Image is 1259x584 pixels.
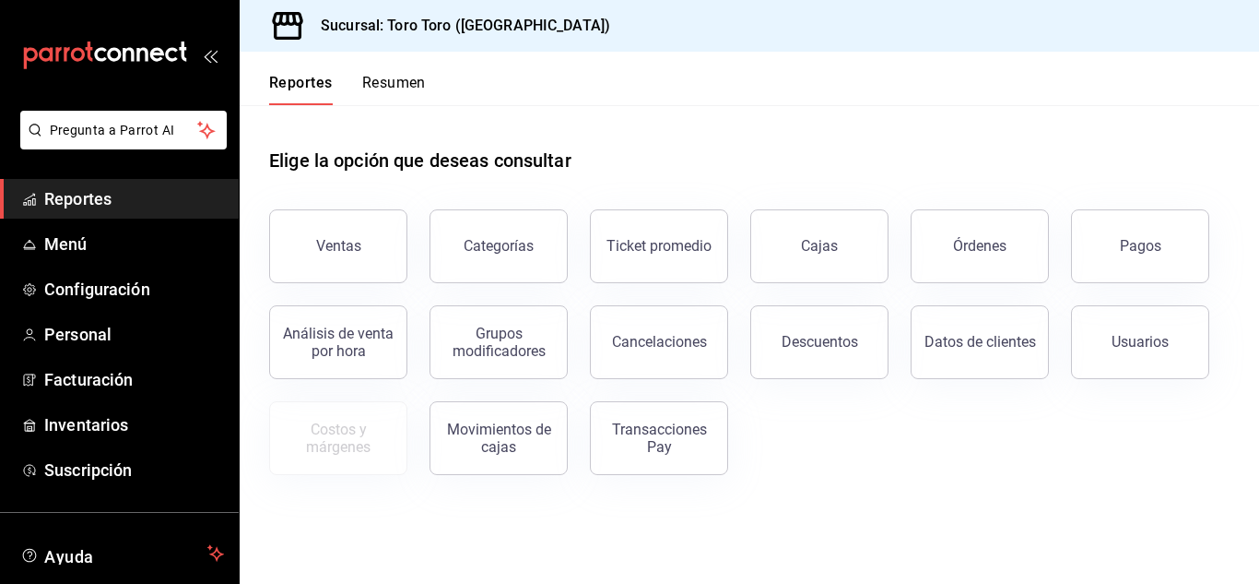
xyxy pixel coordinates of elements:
div: Cancelaciones [612,333,707,351]
button: Descuentos [750,305,888,379]
a: Cajas [750,209,888,283]
div: Órdenes [953,237,1006,255]
button: Usuarios [1071,305,1209,379]
div: Usuarios [1112,333,1169,351]
div: Análisis de venta por hora [281,325,395,360]
button: Pregunta a Parrot AI [20,111,227,149]
button: Transacciones Pay [590,401,728,475]
button: Categorías [429,209,568,283]
div: navigation tabs [269,74,426,105]
span: Personal [44,322,224,347]
button: Ticket promedio [590,209,728,283]
a: Pregunta a Parrot AI [13,134,227,153]
span: Menú [44,232,224,256]
button: Órdenes [911,209,1049,283]
button: Resumen [362,74,426,105]
div: Categorías [464,237,534,255]
h1: Elige la opción que deseas consultar [269,147,571,174]
span: Configuración [44,277,224,302]
div: Movimientos de cajas [441,421,556,456]
button: Pagos [1071,209,1209,283]
div: Pagos [1120,237,1161,255]
div: Datos de clientes [924,333,1036,351]
span: Suscripción [44,458,224,483]
div: Cajas [801,235,839,257]
h3: Sucursal: Toro Toro ([GEOGRAPHIC_DATA]) [306,15,610,37]
div: Ticket promedio [606,237,712,255]
button: Contrata inventarios para ver este reporte [269,401,407,475]
button: Grupos modificadores [429,305,568,379]
span: Pregunta a Parrot AI [50,121,198,140]
button: Movimientos de cajas [429,401,568,475]
span: Facturación [44,367,224,392]
span: Reportes [44,186,224,211]
span: Ayuda [44,542,200,565]
button: open_drawer_menu [203,48,218,63]
div: Grupos modificadores [441,325,556,360]
span: Inventarios [44,412,224,437]
button: Datos de clientes [911,305,1049,379]
div: Descuentos [782,333,858,351]
button: Reportes [269,74,333,105]
button: Ventas [269,209,407,283]
div: Ventas [316,237,361,255]
div: Transacciones Pay [602,421,716,456]
button: Análisis de venta por hora [269,305,407,379]
button: Cancelaciones [590,305,728,379]
div: Costos y márgenes [281,421,395,456]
